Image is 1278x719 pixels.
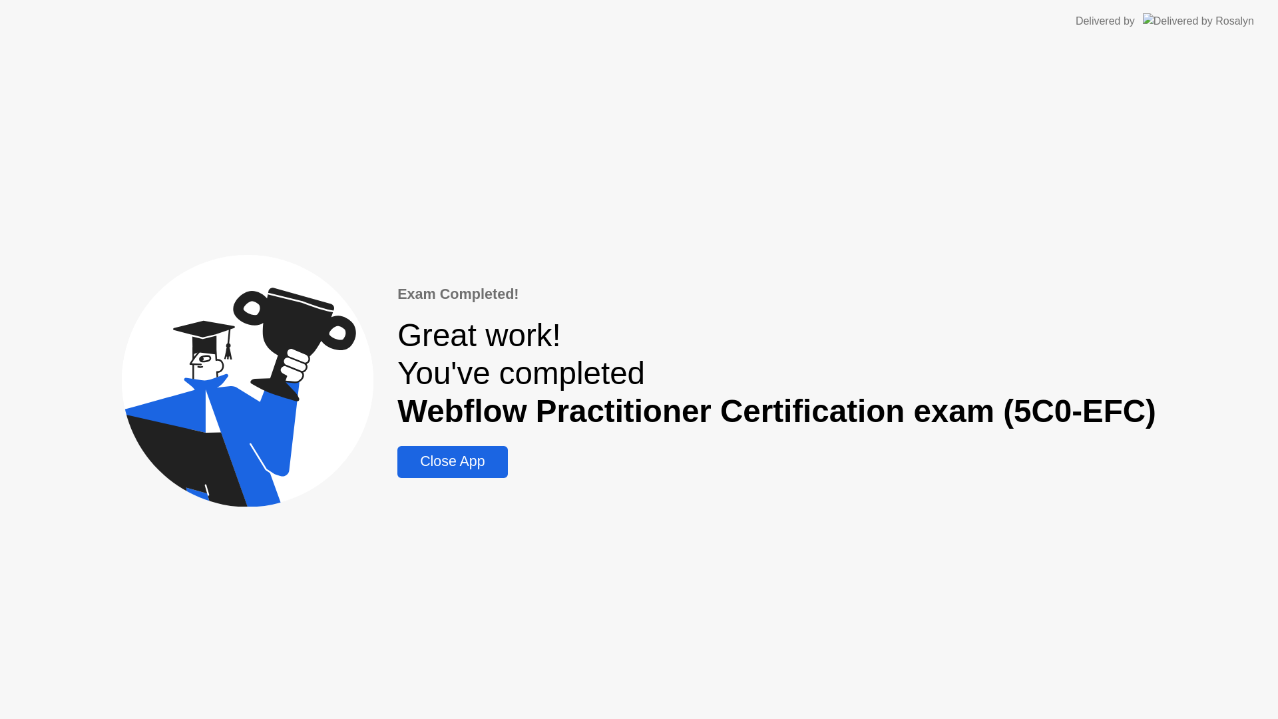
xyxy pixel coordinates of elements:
b: Webflow Practitioner Certification exam (5C0-EFC) [397,393,1156,429]
div: Exam Completed! [397,284,1156,305]
button: Close App [397,446,507,478]
img: Delivered by Rosalyn [1143,13,1254,29]
div: Close App [401,453,503,470]
div: Delivered by [1076,13,1135,29]
div: Great work! You've completed [397,316,1156,430]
